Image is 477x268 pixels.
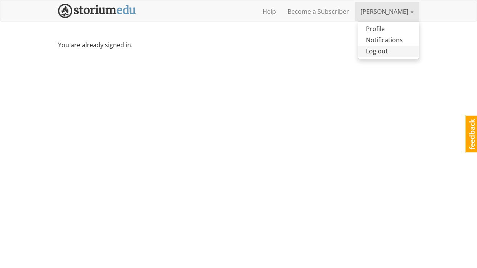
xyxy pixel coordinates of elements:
[358,35,419,46] a: Notifications
[58,41,419,50] p: You are already signed in.
[257,2,282,21] a: Help
[358,21,419,59] ul: [PERSON_NAME]
[355,2,419,21] a: [PERSON_NAME]
[358,46,419,57] a: Log out
[58,4,136,18] img: StoriumEDU
[282,2,355,21] a: Become a Subscriber
[358,23,419,35] a: Profile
